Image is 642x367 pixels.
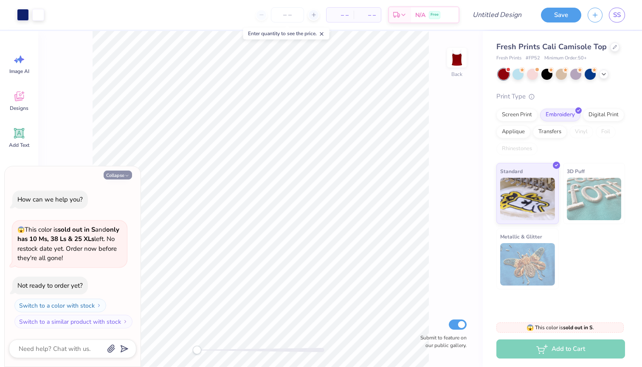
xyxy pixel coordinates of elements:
span: 3D Puff [567,167,585,176]
span: Standard [500,167,523,176]
img: Back [448,49,465,66]
div: Not ready to order yet? [17,281,83,290]
span: SS [613,10,621,20]
span: – – [332,11,349,20]
span: Add Text [9,142,29,148]
a: SS [609,8,625,22]
div: Enter quantity to see the price. [243,28,329,39]
span: Fresh Prints Cali Camisole Top [496,42,607,52]
button: Collapse [104,171,132,179]
span: – – [359,11,376,20]
span: Free [431,12,439,18]
span: 😱 [17,226,25,234]
div: Transfers [533,126,567,138]
div: Accessibility label [193,346,201,354]
span: Metallic & Glitter [500,232,542,241]
div: Applique [496,126,530,138]
strong: sold out in S [563,324,593,331]
img: Standard [500,178,555,220]
button: Switch to a color with stock [14,299,106,312]
div: Digital Print [583,109,624,121]
span: Image AI [9,68,29,75]
span: Designs [10,105,28,112]
img: Switch to a color with stock [96,303,101,308]
div: How can we help you? [17,195,83,204]
input: – – [271,7,304,22]
div: Screen Print [496,109,538,121]
div: Foil [596,126,616,138]
div: Print Type [496,92,625,101]
img: Metallic & Glitter [500,243,555,286]
span: 😱 [527,324,534,332]
label: Submit to feature on our public gallery. [416,334,467,349]
span: # FP52 [526,55,540,62]
div: Rhinestones [496,143,538,155]
img: 3D Puff [567,178,622,220]
span: N/A [415,11,425,20]
input: Untitled Design [466,6,528,23]
button: Switch to a similar product with stock [14,315,132,328]
strong: sold out in S [58,225,95,234]
span: This color is . [527,324,594,331]
div: Back [451,70,462,78]
span: This color is and left. No restock date yet. Order now before they're all gone! [17,225,119,263]
div: Vinyl [569,126,593,138]
button: Save [541,8,581,22]
div: Embroidery [540,109,580,121]
span: Fresh Prints [496,55,521,62]
img: Switch to a similar product with stock [123,319,128,324]
span: Minimum Order: 50 + [544,55,587,62]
